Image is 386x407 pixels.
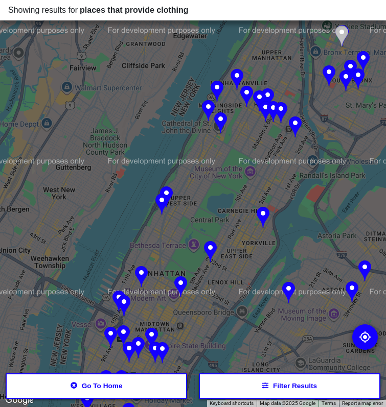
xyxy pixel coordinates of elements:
[199,373,380,399] button: Filter results
[3,394,36,407] img: Google
[260,400,315,406] span: Map data ©2025 Google
[359,331,371,343] img: go to my location
[342,400,383,406] a: Report a map error
[80,6,188,14] span: places that provide clothing
[6,373,187,399] button: Go to home
[210,400,254,407] button: Keyboard shortcuts
[8,4,378,16] div: Showing results for
[3,394,36,407] a: Open this area in Google Maps (opens a new window)
[322,400,336,406] a: Terms (opens in new tab)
